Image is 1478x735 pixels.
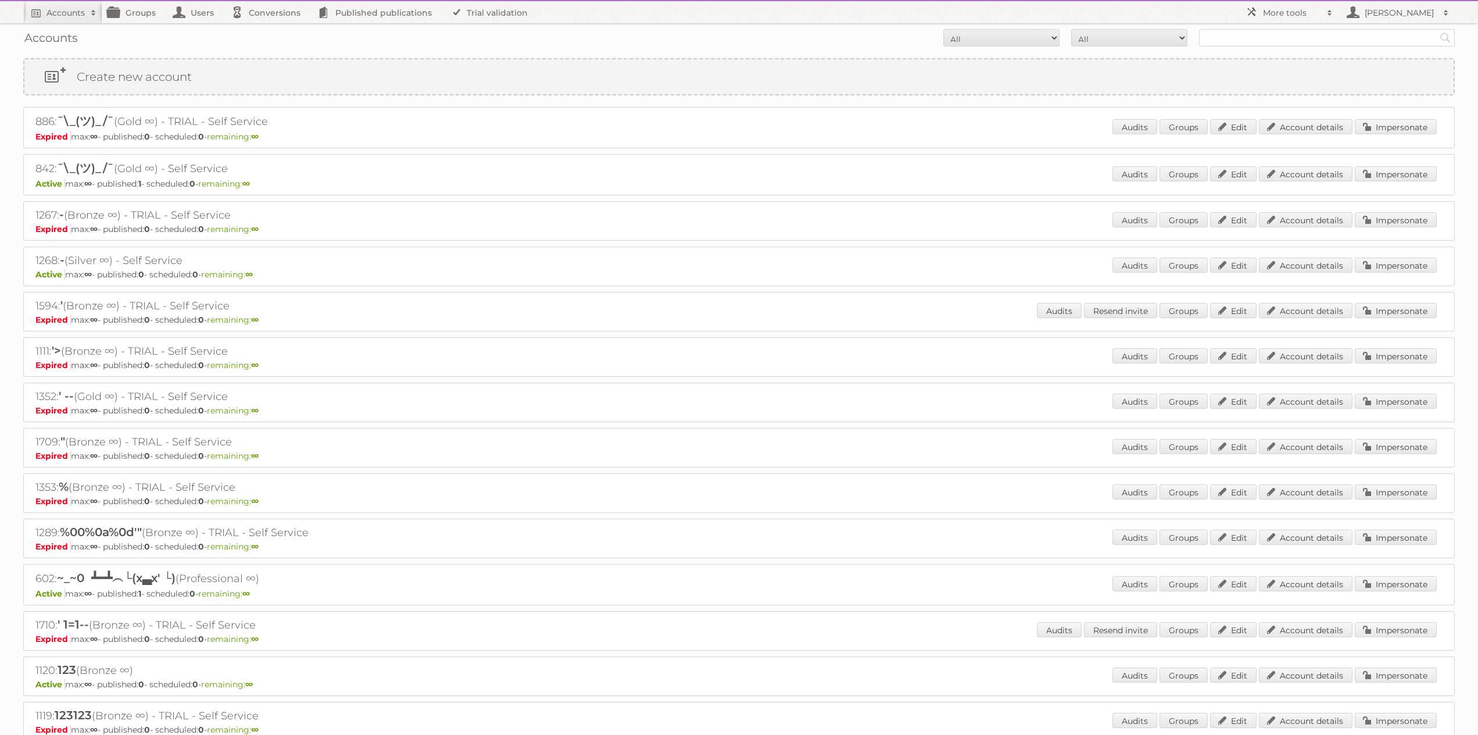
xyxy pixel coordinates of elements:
[1259,166,1352,181] a: Account details
[198,496,204,506] strong: 0
[58,618,89,631] span: ' 1=1--
[1210,166,1257,181] a: Edit
[144,496,150,506] strong: 0
[1210,713,1257,728] a: Edit
[138,679,144,690] strong: 0
[90,224,98,234] strong: ∞
[35,315,71,325] span: Expired
[1160,348,1208,363] a: Groups
[35,131,1443,142] p: max: - published: - scheduled: -
[35,496,71,506] span: Expired
[60,434,65,448] span: "
[1112,713,1157,728] a: Audits
[144,725,150,735] strong: 0
[144,224,150,234] strong: 0
[90,451,98,461] strong: ∞
[198,725,204,735] strong: 0
[1355,484,1437,499] a: Impersonate
[167,1,226,23] a: Users
[23,1,102,23] a: Accounts
[198,588,250,599] span: remaining:
[245,269,253,280] strong: ∞
[60,298,63,312] span: '
[57,571,176,585] span: ~_~0 ┻━┻︵└(x▃x' └)
[90,360,98,370] strong: ∞
[1112,668,1157,683] a: Audits
[207,131,259,142] span: remaining:
[1160,212,1208,227] a: Groups
[1355,119,1437,134] a: Impersonate
[35,588,65,599] span: Active
[1112,212,1157,227] a: Audits
[312,1,443,23] a: Published publications
[198,224,204,234] strong: 0
[251,725,259,735] strong: ∞
[1355,166,1437,181] a: Impersonate
[35,405,1443,416] p: max: - published: - scheduled: -
[198,541,204,552] strong: 0
[1160,258,1208,273] a: Groups
[35,360,71,370] span: Expired
[35,708,442,723] h2: 1119: (Bronze ∞) - TRIAL - Self Service
[35,405,71,416] span: Expired
[245,679,253,690] strong: ∞
[144,131,150,142] strong: 0
[59,208,64,222] span: -
[251,496,259,506] strong: ∞
[198,131,204,142] strong: 0
[46,7,85,19] h2: Accounts
[1210,258,1257,273] a: Edit
[1160,439,1208,454] a: Groups
[1355,258,1437,273] a: Impersonate
[35,725,71,735] span: Expired
[1160,484,1208,499] a: Groups
[251,405,259,416] strong: ∞
[192,679,198,690] strong: 0
[138,588,141,599] strong: 1
[84,179,92,189] strong: ∞
[1160,303,1208,318] a: Groups
[1210,530,1257,545] a: Edit
[1355,348,1437,363] a: Impersonate
[198,179,250,189] span: remaining:
[207,451,259,461] span: remaining:
[35,618,442,633] h2: 1710: (Bronze ∞) - TRIAL - Self Service
[1037,303,1082,318] a: Audits
[1355,303,1437,318] a: Impersonate
[1210,212,1257,227] a: Edit
[1112,119,1157,134] a: Audits
[1355,668,1437,683] a: Impersonate
[207,315,259,325] span: remaining:
[1355,394,1437,409] a: Impersonate
[1160,394,1208,409] a: Groups
[1259,258,1352,273] a: Account details
[251,131,259,142] strong: ∞
[207,725,259,735] span: remaining:
[35,315,1443,325] p: max: - published: - scheduled: -
[201,269,253,280] span: remaining:
[1210,394,1257,409] a: Edit
[35,224,71,234] span: Expired
[1259,530,1352,545] a: Account details
[57,161,114,175] span: ¯\_(ツ)_/¯
[84,269,92,280] strong: ∞
[207,634,259,644] span: remaining:
[1437,29,1454,47] input: Search
[1112,530,1157,545] a: Audits
[1263,7,1321,19] h2: More tools
[1112,439,1157,454] a: Audits
[35,725,1443,735] p: max: - published: - scheduled: -
[90,541,98,552] strong: ∞
[35,496,1443,506] p: max: - published: - scheduled: -
[198,451,204,461] strong: 0
[251,451,259,461] strong: ∞
[90,725,98,735] strong: ∞
[35,160,442,177] h2: 842: (Gold ∞) - Self Service
[35,588,1443,599] p: max: - published: - scheduled: -
[1355,622,1437,637] a: Impersonate
[35,634,1443,644] p: max: - published: - scheduled: -
[1160,530,1208,545] a: Groups
[1210,439,1257,454] a: Edit
[60,525,142,539] span: %00%0a%0d'"
[1240,1,1339,23] a: More tools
